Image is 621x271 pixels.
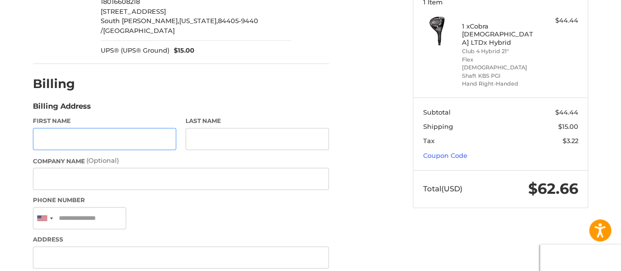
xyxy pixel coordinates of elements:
[423,184,462,193] span: Total (USD)
[528,180,578,198] span: $62.66
[33,76,90,91] h2: Billing
[540,244,621,271] iframe: Google Customer Reviews
[423,122,453,130] span: Shipping
[179,17,218,25] span: [US_STATE],
[101,46,169,56] span: UPS® (UPS® Ground)
[33,117,176,125] label: First Name
[186,117,329,125] label: Last Name
[462,22,537,46] h4: 1 x Cobra [DEMOGRAPHIC_DATA] LTDx Hybrid
[462,47,537,56] li: Club 4 Hybrid 21°
[33,235,329,244] label: Address
[101,17,258,34] span: 84405-9440 /
[462,80,537,88] li: Hand Right-Handed
[558,122,578,130] span: $15.00
[33,208,56,229] div: United States: +1
[103,27,175,34] span: [GEOGRAPHIC_DATA]
[33,156,329,166] label: Company Name
[555,108,578,116] span: $44.44
[33,101,91,117] legend: Billing Address
[101,17,179,25] span: South [PERSON_NAME],
[169,46,195,56] span: $15.00
[540,16,578,26] div: $44.44
[423,151,467,159] a: Coupon Code
[101,7,166,15] span: [STREET_ADDRESS]
[33,196,329,205] label: Phone Number
[563,137,578,145] span: $3.22
[462,56,537,72] li: Flex [DEMOGRAPHIC_DATA]
[86,156,119,164] small: (Optional)
[423,137,434,145] span: Tax
[423,108,451,116] span: Subtotal
[462,72,537,80] li: Shaft KBS PGI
